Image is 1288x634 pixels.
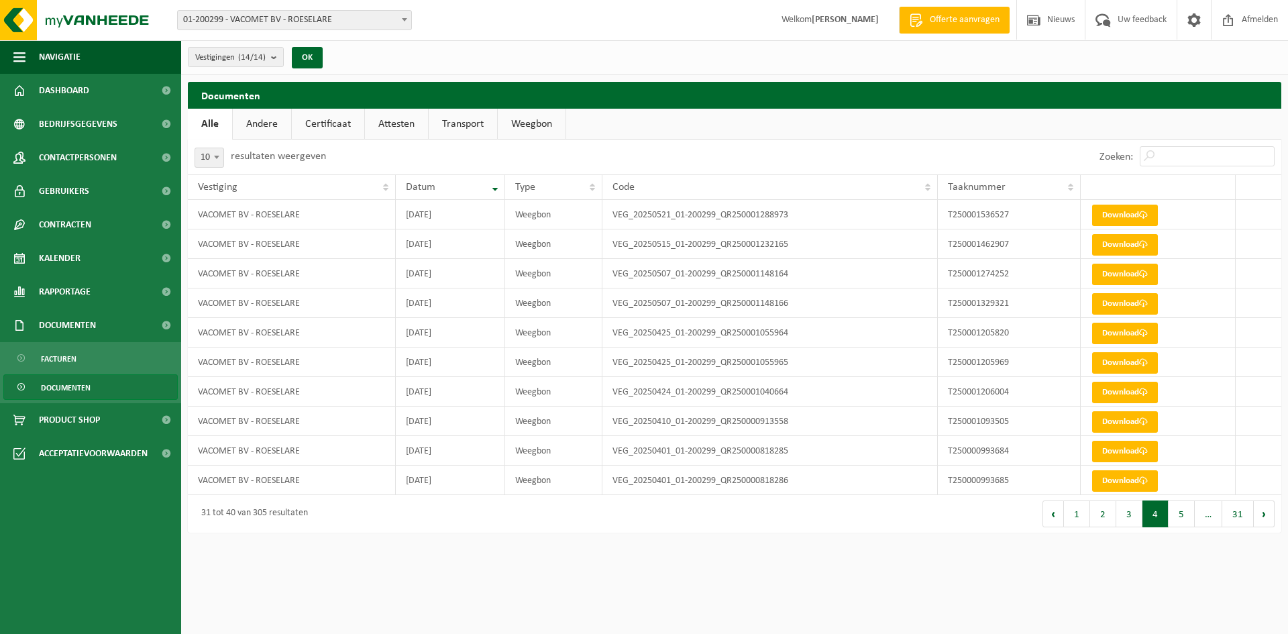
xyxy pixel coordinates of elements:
button: Vestigingen(14/14) [188,47,284,67]
td: Weegbon [505,259,602,288]
td: [DATE] [396,377,505,407]
span: 10 [195,148,224,168]
td: VACOMET BV - ROESELARE [188,407,396,436]
td: T250000993685 [938,466,1081,495]
td: VEG_20250507_01-200299_QR250001148164 [602,259,938,288]
td: T250001093505 [938,407,1081,436]
td: Weegbon [505,318,602,348]
a: Download [1092,293,1158,315]
td: VEG_20250401_01-200299_QR250000818286 [602,466,938,495]
td: T250001462907 [938,229,1081,259]
td: VEG_20250425_01-200299_QR250001055964 [602,318,938,348]
span: Dashboard [39,74,89,107]
a: Alle [188,109,232,140]
td: Weegbon [505,348,602,377]
td: VACOMET BV - ROESELARE [188,377,396,407]
span: Kalender [39,242,80,275]
a: Download [1092,234,1158,256]
td: T250001536527 [938,200,1081,229]
td: Weegbon [505,466,602,495]
span: Documenten [41,375,91,401]
label: Zoeken: [1099,152,1133,162]
span: Acceptatievoorwaarden [39,437,148,470]
td: VACOMET BV - ROESELARE [188,229,396,259]
td: T250001274252 [938,259,1081,288]
td: VEG_20250521_01-200299_QR250001288973 [602,200,938,229]
span: 10 [195,148,223,167]
a: Download [1092,205,1158,226]
td: VEG_20250425_01-200299_QR250001055965 [602,348,938,377]
a: Transport [429,109,497,140]
td: VACOMET BV - ROESELARE [188,288,396,318]
span: Datum [406,182,435,193]
td: T250000993684 [938,436,1081,466]
td: [DATE] [396,466,505,495]
td: VEG_20250424_01-200299_QR250001040664 [602,377,938,407]
a: Download [1092,352,1158,374]
a: Download [1092,441,1158,462]
a: Facturen [3,346,178,371]
a: Certificaat [292,109,364,140]
span: Type [515,182,535,193]
td: VEG_20250507_01-200299_QR250001148166 [602,288,938,318]
a: Download [1092,264,1158,285]
span: Bedrijfsgegevens [39,107,117,141]
button: 5 [1169,500,1195,527]
span: Navigatie [39,40,80,74]
td: VEG_20250410_01-200299_QR250000913558 [602,407,938,436]
a: Download [1092,470,1158,492]
span: Offerte aanvragen [926,13,1003,27]
span: Facturen [41,346,76,372]
button: 1 [1064,500,1090,527]
h2: Documenten [188,82,1281,108]
td: VACOMET BV - ROESELARE [188,348,396,377]
td: T250001206004 [938,377,1081,407]
span: Contracten [39,208,91,242]
td: Weegbon [505,200,602,229]
td: Weegbon [505,407,602,436]
a: Download [1092,411,1158,433]
a: Documenten [3,374,178,400]
button: 2 [1090,500,1116,527]
td: VEG_20250401_01-200299_QR250000818285 [602,436,938,466]
td: Weegbon [505,377,602,407]
td: VACOMET BV - ROESELARE [188,436,396,466]
button: 3 [1116,500,1142,527]
td: [DATE] [396,259,505,288]
td: [DATE] [396,436,505,466]
button: Previous [1042,500,1064,527]
span: Product Shop [39,403,100,437]
td: [DATE] [396,348,505,377]
span: Documenten [39,309,96,342]
button: OK [292,47,323,68]
span: Vestigingen [195,48,266,68]
td: [DATE] [396,407,505,436]
count: (14/14) [238,53,266,62]
button: Next [1254,500,1275,527]
span: Code [612,182,635,193]
label: resultaten weergeven [231,151,326,162]
td: [DATE] [396,318,505,348]
div: 31 tot 40 van 305 resultaten [195,502,308,526]
span: 01-200299 - VACOMET BV - ROESELARE [177,10,412,30]
span: Taaknummer [948,182,1006,193]
a: Attesten [365,109,428,140]
span: Gebruikers [39,174,89,208]
td: Weegbon [505,288,602,318]
a: Andere [233,109,291,140]
td: T250001205820 [938,318,1081,348]
span: Vestiging [198,182,237,193]
span: Contactpersonen [39,141,117,174]
td: VACOMET BV - ROESELARE [188,466,396,495]
td: VACOMET BV - ROESELARE [188,259,396,288]
td: VEG_20250515_01-200299_QR250001232165 [602,229,938,259]
td: VACOMET BV - ROESELARE [188,200,396,229]
a: Download [1092,323,1158,344]
strong: [PERSON_NAME] [812,15,879,25]
a: Offerte aanvragen [899,7,1010,34]
a: Download [1092,382,1158,403]
span: … [1195,500,1222,527]
td: Weegbon [505,436,602,466]
button: 4 [1142,500,1169,527]
td: T250001329321 [938,288,1081,318]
